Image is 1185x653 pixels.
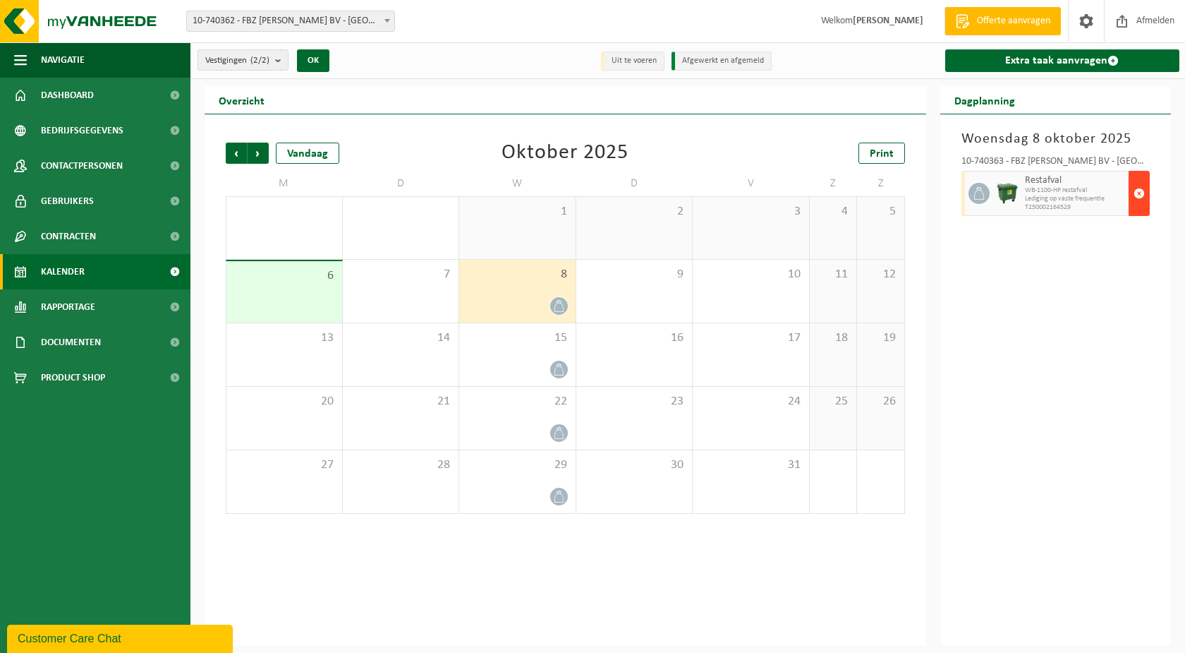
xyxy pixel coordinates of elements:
[350,394,452,409] span: 21
[864,330,897,346] span: 19
[817,267,849,282] span: 11
[41,289,95,325] span: Rapportage
[502,143,628,164] div: Oktober 2025
[857,171,904,196] td: Z
[41,325,101,360] span: Documenten
[1025,195,1126,203] span: Lediging op vaste frequentie
[205,86,279,114] h2: Overzicht
[700,330,802,346] span: 17
[601,52,664,71] li: Uit te voeren
[186,11,395,32] span: 10-740362 - FBZ BARTHOLOMEUS BV - TORHOUT
[41,184,94,219] span: Gebruikers
[583,394,686,409] span: 23
[1025,203,1126,212] span: T250002164529
[466,267,569,282] span: 8
[961,157,1150,171] div: 10-740363 - FBZ [PERSON_NAME] BV - [GEOGRAPHIC_DATA]
[997,183,1018,204] img: WB-1100-HPE-GN-01
[350,330,452,346] span: 14
[343,171,460,196] td: D
[41,42,85,78] span: Navigatie
[940,86,1029,114] h2: Dagplanning
[297,49,329,72] button: OK
[7,622,236,653] iframe: chat widget
[41,113,123,148] span: Bedrijfsgegevens
[205,50,269,71] span: Vestigingen
[41,219,96,254] span: Contracten
[973,14,1054,28] span: Offerte aanvragen
[817,204,849,220] span: 4
[197,49,288,71] button: Vestigingen(2/2)
[248,143,269,164] span: Volgende
[226,143,247,164] span: Vorige
[944,7,1061,35] a: Offerte aanvragen
[41,148,123,184] span: Contactpersonen
[693,171,810,196] td: V
[858,143,905,164] a: Print
[817,394,849,409] span: 25
[226,171,343,196] td: M
[870,148,894,160] span: Print
[350,267,452,282] span: 7
[583,457,686,473] span: 30
[700,267,802,282] span: 10
[961,128,1150,150] h3: Woensdag 8 oktober 2025
[276,143,339,164] div: Vandaag
[700,204,802,220] span: 3
[576,171,693,196] td: D
[864,204,897,220] span: 5
[466,457,569,473] span: 29
[864,267,897,282] span: 12
[41,360,105,395] span: Product Shop
[466,394,569,409] span: 22
[187,11,394,31] span: 10-740362 - FBZ BARTHOLOMEUS BV - TORHOUT
[583,330,686,346] span: 16
[233,457,335,473] span: 27
[41,254,85,289] span: Kalender
[583,267,686,282] span: 9
[700,394,802,409] span: 24
[250,56,269,65] count: (2/2)
[466,204,569,220] span: 1
[459,171,576,196] td: W
[233,394,335,409] span: 20
[853,16,923,26] strong: [PERSON_NAME]
[671,52,772,71] li: Afgewerkt en afgemeld
[583,204,686,220] span: 2
[233,268,335,284] span: 6
[466,330,569,346] span: 15
[1025,175,1126,186] span: Restafval
[817,330,849,346] span: 18
[700,457,802,473] span: 31
[41,78,94,113] span: Dashboard
[233,330,335,346] span: 13
[810,171,857,196] td: Z
[350,457,452,473] span: 28
[945,49,1180,72] a: Extra taak aanvragen
[864,394,897,409] span: 26
[1025,186,1126,195] span: WB-1100-HP restafval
